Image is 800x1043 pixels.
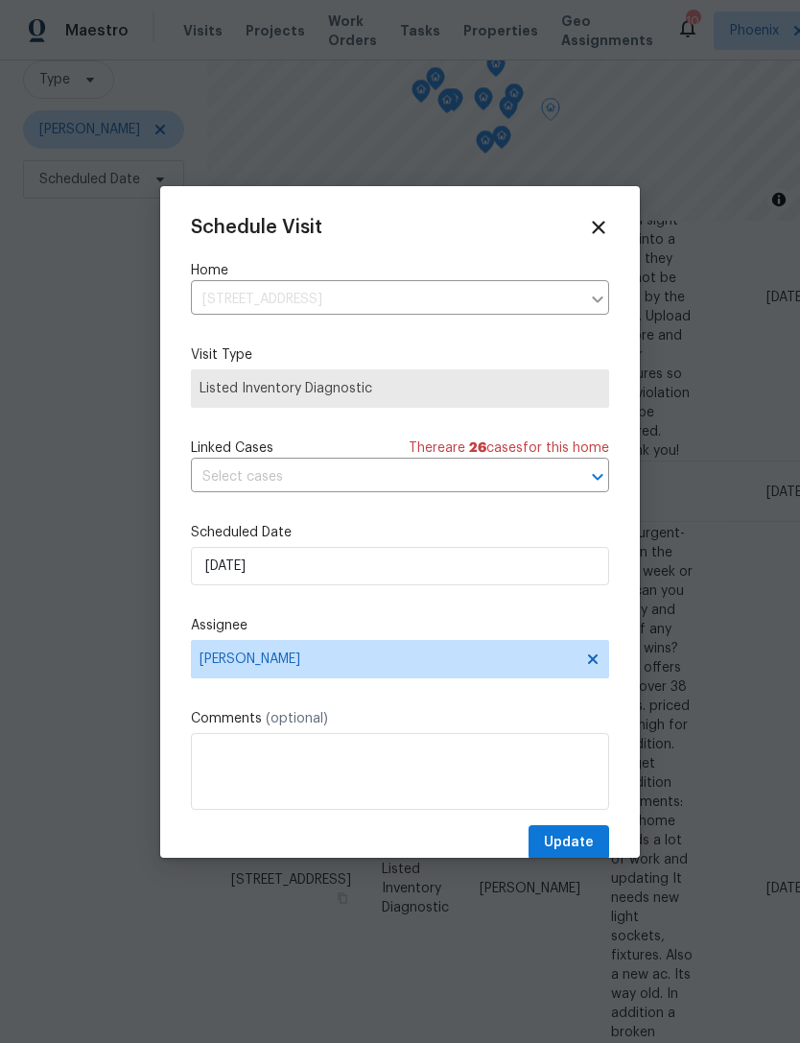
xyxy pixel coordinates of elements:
span: 26 [469,441,486,455]
span: (optional) [266,712,328,725]
label: Comments [191,709,609,728]
label: Scheduled Date [191,523,609,542]
button: Update [529,825,609,861]
span: Listed Inventory Diagnostic [200,379,600,398]
span: Linked Cases [191,439,273,458]
span: [PERSON_NAME] [200,652,576,667]
input: Select cases [191,462,555,492]
button: Open [584,463,611,490]
span: Update [544,831,594,855]
span: Close [588,217,609,238]
input: M/D/YYYY [191,547,609,585]
label: Assignee [191,616,609,635]
label: Home [191,261,609,280]
span: Schedule Visit [191,218,322,237]
label: Visit Type [191,345,609,365]
input: Enter in an address [191,285,580,315]
span: There are case s for this home [409,439,609,458]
